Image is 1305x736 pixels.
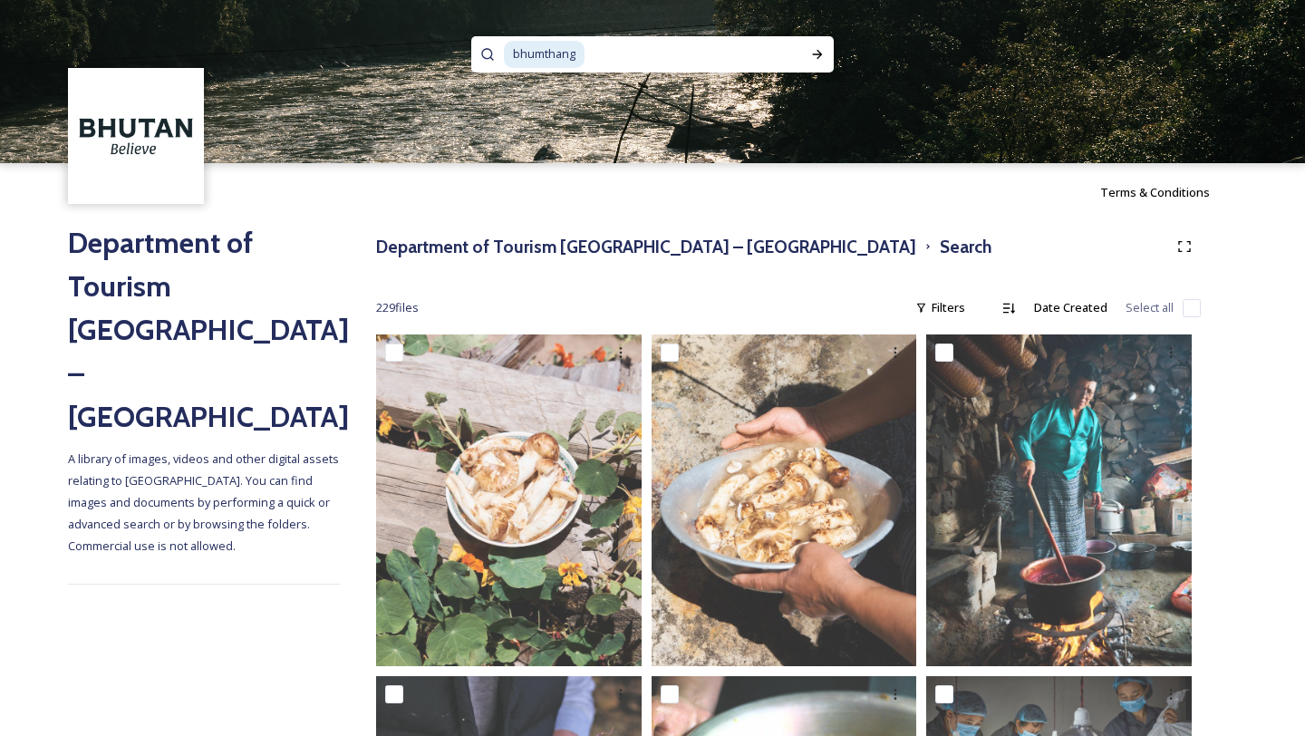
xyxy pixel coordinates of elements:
[652,334,917,666] img: _SCH8809.jpg
[376,299,419,316] span: 229 file s
[1126,299,1174,316] span: Select all
[926,334,1192,666] img: _SCH9739.jpg
[1025,290,1116,325] div: Date Created
[906,290,974,325] div: Filters
[68,450,342,554] span: A library of images, videos and other digital assets relating to [GEOGRAPHIC_DATA]. You can find ...
[376,234,916,260] h3: Department of Tourism [GEOGRAPHIC_DATA] – [GEOGRAPHIC_DATA]
[71,71,202,202] img: BT_Logo_BB_Lockup_CMYK_High%2520Res.jpg
[504,41,585,67] span: bhumthang
[1100,184,1210,200] span: Terms & Conditions
[1100,181,1237,203] a: Terms & Conditions
[68,221,340,439] h2: Department of Tourism [GEOGRAPHIC_DATA] – [GEOGRAPHIC_DATA]
[376,334,642,666] img: _SCH8829.jpg
[940,234,991,260] h3: Search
